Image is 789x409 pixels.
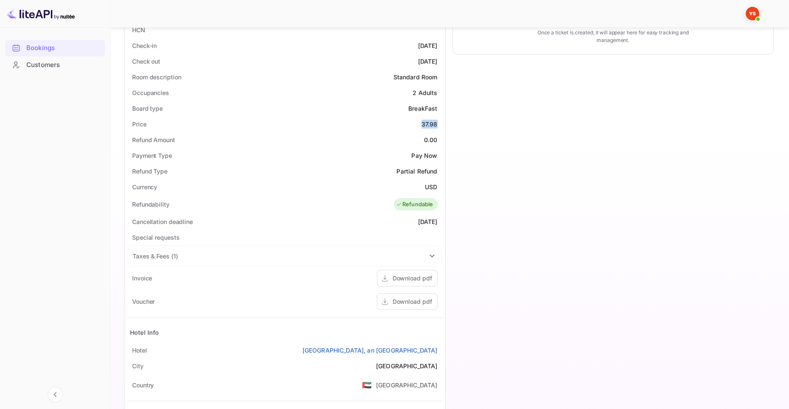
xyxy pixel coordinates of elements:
div: Check-in [132,41,157,50]
div: Standard Room [393,73,438,81]
img: LiteAPI logo [7,7,75,20]
div: 37.98 [421,120,438,129]
button: Collapse navigation [48,387,63,402]
div: Taxes & Fees (1) [128,246,441,266]
div: Country [132,381,154,389]
div: [DATE] [418,217,438,226]
div: Taxes & Fees ( 1 ) [133,252,178,261]
div: 0.00 [424,135,438,144]
div: City [132,361,144,370]
div: [DATE] [418,41,438,50]
a: Customers [5,57,105,73]
div: Refund Amount [132,135,175,144]
div: Refundability [132,200,170,209]
div: Cancellation deadline [132,217,193,226]
div: Payment Type [132,151,172,160]
div: Pay Now [411,151,437,160]
a: [GEOGRAPHIC_DATA], an [GEOGRAPHIC_DATA] [303,346,438,355]
div: Refund Type [132,167,167,176]
div: HCN [132,25,145,34]
p: Once a ticket is created, it will appear here for easy tracking and management. [527,29,699,44]
div: Hotel Info [130,328,159,337]
div: Customers [26,60,101,70]
div: Download pdf [393,297,432,306]
div: Price [132,120,147,129]
div: Occupancies [132,88,169,97]
div: USD [425,182,437,191]
div: Invoice [132,274,152,283]
div: [GEOGRAPHIC_DATA] [376,361,438,370]
div: Voucher [132,297,155,306]
div: Special requests [132,233,179,242]
div: Partial Refund [396,167,437,176]
div: [DATE] [418,57,438,66]
div: Board type [132,104,163,113]
div: Check out [132,57,160,66]
img: Yandex Support [746,7,759,20]
div: Refundable [396,200,433,209]
span: United States [362,377,372,392]
div: [GEOGRAPHIC_DATA] [376,381,438,389]
a: Bookings [5,40,105,56]
div: Hotel [132,346,147,355]
div: 2 Adults [413,88,437,97]
div: Currency [132,182,157,191]
div: Download pdf [393,274,432,283]
div: Bookings [26,43,101,53]
div: BreakFast [408,104,437,113]
div: Room description [132,73,181,81]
